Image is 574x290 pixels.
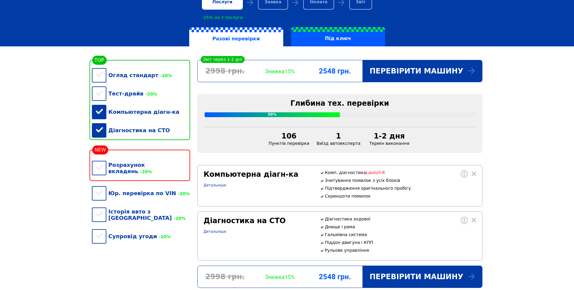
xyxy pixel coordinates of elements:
label: Разові перевірки [189,27,283,47]
span: -20% [176,191,190,196]
label: Під ключ [291,27,385,46]
div: 106 [269,132,309,140]
div: 1-2 дня [368,132,411,140]
div: 2548 грн. [307,67,362,75]
div: Пунктів перевірки [265,132,313,146]
span: -20% [138,169,152,174]
div: Розрахунок вкладень [92,156,190,180]
div: Виїзд автоексперта [313,132,364,146]
p: Комп. діагностика [325,170,476,175]
p: Скриншоти помилок [325,194,476,198]
div: Огляд стандарт [92,66,190,84]
div: Глибина тех. перевірки [205,99,475,108]
div: Термін виконання [364,132,414,146]
a: Під ключ [287,27,389,46]
div: 2998 грн. [198,273,252,281]
div: Юр. перевірка по VIN [92,184,190,202]
div: Перевірити машину [362,60,482,82]
p: Підтвердження оригінального пробігу [325,186,476,191]
div: 2548 грн. [307,273,362,281]
div: -25% на 3 послуги [202,15,243,20]
div: Супровід угоди [92,227,190,245]
p: Днище і рама [325,224,476,229]
span: -20% [143,92,157,96]
p: Рульове управління [325,248,476,253]
div: Компьютерна діагн-ка [204,170,313,179]
span: -20% [158,73,172,78]
p: Зчитування помилок з усіх блоків [325,178,476,183]
p: Гальмівна система [325,232,476,237]
span: 15% [285,68,295,74]
div: Тест-драйв [92,84,190,103]
div: Перевірити машину [362,266,482,288]
p: Діагностика ходової [325,217,476,221]
span: -20% [157,234,171,239]
span: 15% [285,274,295,280]
a: Детальніше [204,229,226,234]
p: Піддон двигуна і КПП [325,240,476,245]
div: Знижка [252,68,307,74]
div: 1 [317,132,361,140]
div: Діагностика на СТО [92,121,190,139]
span: -20% [172,216,185,221]
a: Детальніше [204,183,226,187]
span: Launch® [366,170,386,175]
div: 50% [205,112,340,117]
div: 2998 грн. [198,67,252,75]
div: Компьютерна діагн-ка [92,103,190,121]
div: Історія авто з [GEOGRAPHIC_DATA] [92,202,190,227]
div: Діагностика на СТО [204,217,313,225]
div: Знижка [252,274,307,280]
